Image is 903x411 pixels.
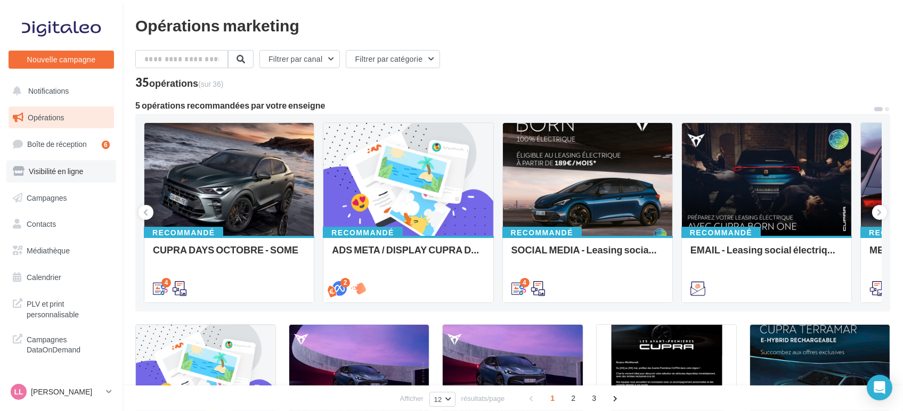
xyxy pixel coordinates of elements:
[690,244,843,266] div: EMAIL - Leasing social électrique - CUPRA Born One
[6,266,116,289] a: Calendrier
[27,297,110,319] span: PLV et print personnalisable
[867,375,892,400] div: Open Intercom Messenger
[161,278,171,287] div: 4
[27,139,87,149] span: Boîte de réception
[27,332,110,355] span: Campagnes DataOnDemand
[9,382,114,402] a: LL [PERSON_NAME]
[6,133,116,155] a: Boîte de réception6
[332,244,484,266] div: ADS META / DISPLAY CUPRA DAYS Septembre 2025
[9,51,114,69] button: Nouvelle campagne
[27,193,67,202] span: Campagnes
[31,387,102,397] p: [PERSON_NAME]
[27,219,56,228] span: Contacts
[28,86,69,95] span: Notifications
[27,273,61,282] span: Calendrier
[6,106,116,129] a: Opérations
[511,244,664,266] div: SOCIAL MEDIA - Leasing social électrique - CUPRA Born
[6,213,116,235] a: Contacts
[6,240,116,262] a: Médiathèque
[681,227,761,239] div: Recommandé
[135,17,890,33] div: Opérations marketing
[144,227,223,239] div: Recommandé
[153,244,305,266] div: CUPRA DAYS OCTOBRE - SOME
[102,141,110,149] div: 6
[461,393,505,404] span: résultats/page
[346,50,440,68] button: Filtrer par catégorie
[323,227,402,239] div: Recommandé
[135,101,873,110] div: 5 opérations recommandées par votre enseigne
[340,278,350,287] div: 2
[149,78,223,88] div: opérations
[400,393,424,404] span: Afficher
[6,160,116,183] a: Visibilité en ligne
[565,390,582,407] span: 2
[259,50,340,68] button: Filtrer par canal
[6,187,116,209] a: Campagnes
[544,390,561,407] span: 1
[6,328,116,359] a: Campagnes DataOnDemand
[6,80,112,102] button: Notifications
[135,77,223,88] div: 35
[520,278,530,287] div: 4
[14,387,23,397] span: LL
[434,395,442,404] span: 12
[27,246,70,255] span: Médiathèque
[28,113,64,122] span: Opérations
[502,227,582,239] div: Recommandé
[29,167,83,176] span: Visibilité en ligne
[198,79,223,88] span: (sur 36)
[585,390,603,407] span: 3
[6,292,116,324] a: PLV et print personnalisable
[429,392,455,407] button: 12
